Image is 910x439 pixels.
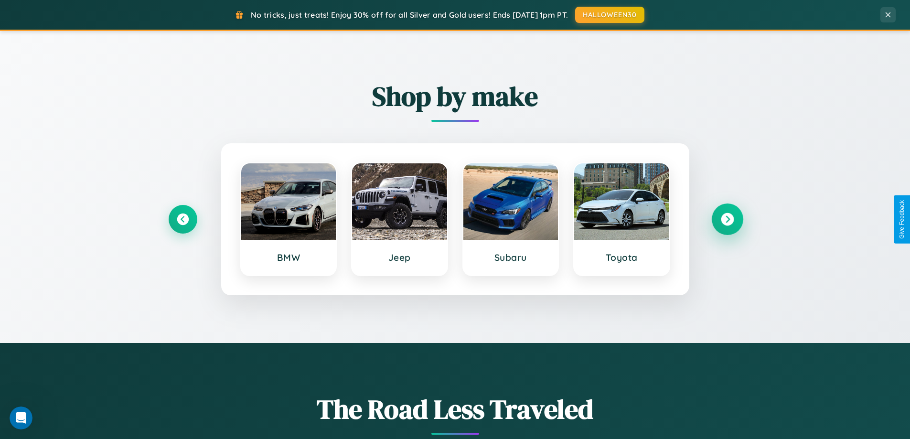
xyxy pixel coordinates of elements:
h3: Subaru [473,252,549,263]
h2: Shop by make [169,78,742,115]
button: HALLOWEEN30 [575,7,644,23]
h3: BMW [251,252,327,263]
h1: The Road Less Traveled [169,391,742,428]
span: No tricks, just treats! Enjoy 30% off for all Silver and Gold users! Ends [DATE] 1pm PT. [251,10,568,20]
iframe: Intercom live chat [10,407,32,429]
h3: Jeep [362,252,438,263]
div: Give Feedback [899,200,905,239]
h3: Toyota [584,252,660,263]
